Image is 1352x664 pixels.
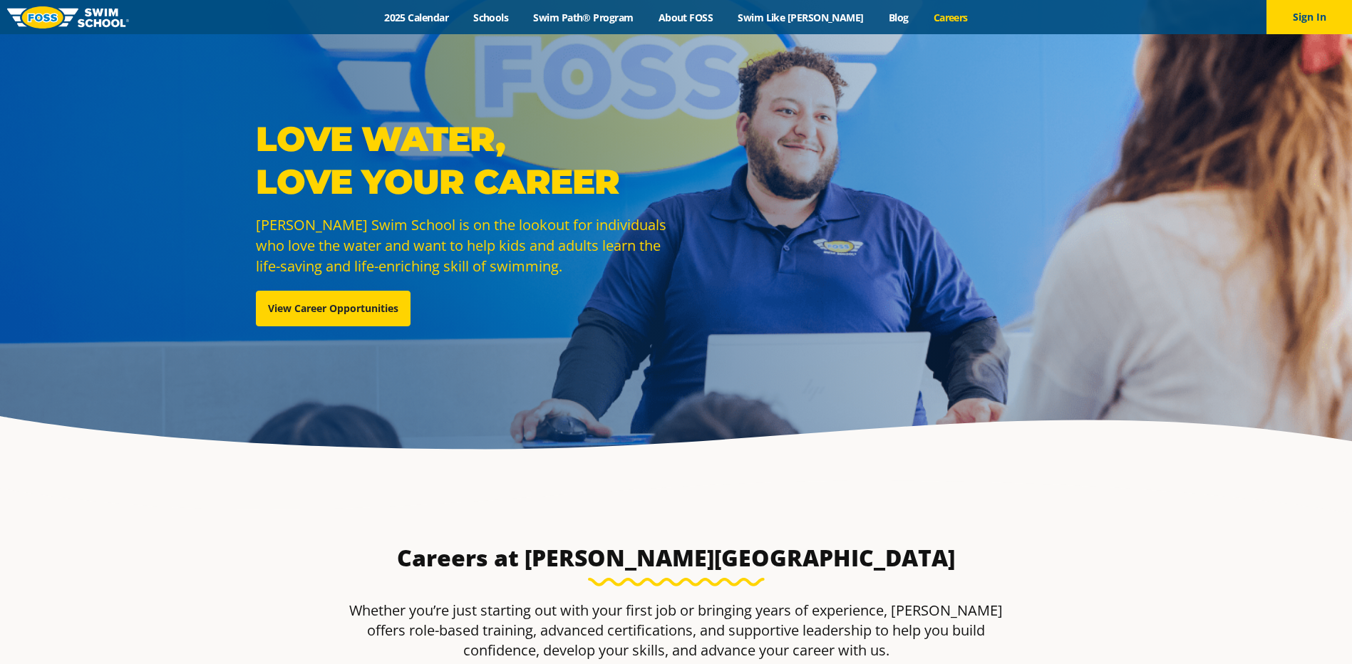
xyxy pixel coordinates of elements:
p: Love Water, Love Your Career [256,118,669,203]
h3: Careers at [PERSON_NAME][GEOGRAPHIC_DATA] [340,544,1013,572]
a: Schools [461,11,521,24]
a: View Career Opportunities [256,291,411,326]
span: [PERSON_NAME] Swim School is on the lookout for individuals who love the water and want to help k... [256,215,666,276]
a: 2025 Calendar [372,11,461,24]
a: Swim Path® Program [521,11,646,24]
a: About FOSS [646,11,726,24]
a: Careers [921,11,980,24]
a: Swim Like [PERSON_NAME] [726,11,877,24]
a: Blog [876,11,921,24]
img: FOSS Swim School Logo [7,6,129,28]
p: Whether you’re just starting out with your first job or bringing years of experience, [PERSON_NAM... [340,601,1013,660]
